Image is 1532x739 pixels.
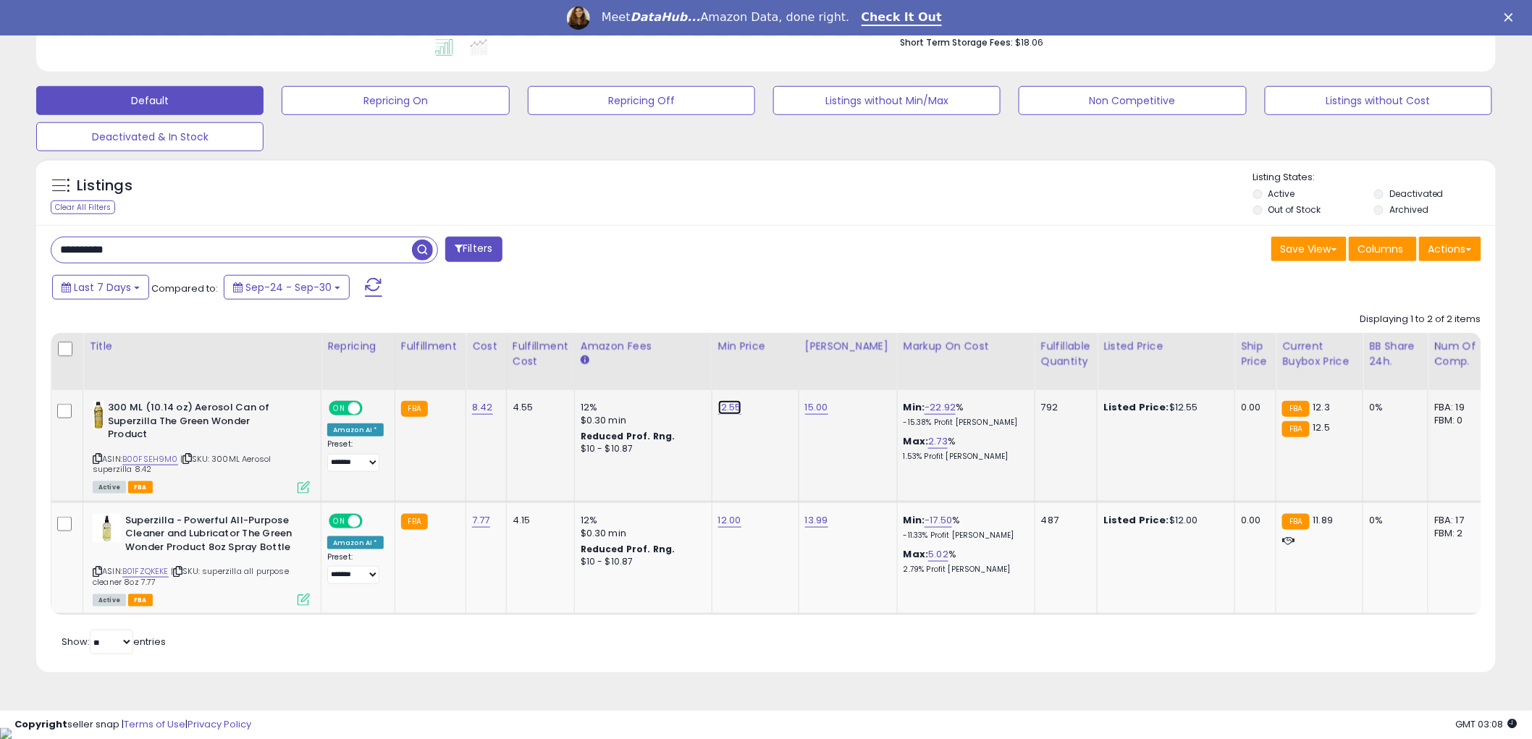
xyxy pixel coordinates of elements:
[282,86,509,115] button: Repricing On
[93,453,271,475] span: | SKU: 300ML Aerosol superzilla 8.42
[122,565,169,578] a: B01FZQKEKE
[93,565,289,587] span: | SKU: superzilla all purpose cleaner 8oz 7.77
[581,543,675,555] b: Reduced Prof. Rng.
[122,453,178,465] a: B00FSEH9M0
[904,548,1024,575] div: %
[513,339,568,369] div: Fulfillment Cost
[93,514,310,605] div: ASIN:
[1103,401,1224,414] div: $12.55
[1369,339,1422,369] div: BB Share 24h.
[581,527,701,540] div: $0.30 min
[1271,237,1347,261] button: Save View
[327,439,384,472] div: Preset:
[108,401,284,445] b: 300 ML (10.14 oz) Aerosol Can of Superzilla The Green Wonder Product
[513,401,563,414] div: 4.55
[1358,242,1404,256] span: Columns
[904,434,929,448] b: Max:
[928,434,948,449] a: 2.73
[925,513,952,528] a: -17.50
[52,275,149,300] button: Last 7 Days
[805,339,891,354] div: [PERSON_NAME]
[1103,339,1229,354] div: Listed Price
[1389,187,1444,200] label: Deactivated
[128,481,153,494] span: FBA
[36,86,264,115] button: Default
[904,339,1029,354] div: Markup on Cost
[327,536,384,549] div: Amazon AI *
[1268,203,1321,216] label: Out of Stock
[1253,171,1496,185] p: Listing States:
[327,423,384,436] div: Amazon AI *
[1434,514,1482,527] div: FBA: 17
[513,514,563,527] div: 4.15
[1434,527,1482,540] div: FBM: 2
[14,718,251,732] div: seller snap | |
[89,339,315,354] div: Title
[900,36,1013,48] b: Short Term Storage Fees:
[327,552,384,585] div: Preset:
[361,402,384,415] span: OFF
[1456,717,1518,731] span: 2025-10-8 03:08 GMT
[128,594,153,607] span: FBA
[925,400,956,415] a: -22.92
[581,354,589,367] small: Amazon Fees.
[93,401,104,430] img: 41O0XAC3ByL._SL40_.jpg
[581,514,701,527] div: 12%
[330,402,348,415] span: ON
[245,280,332,295] span: Sep-24 - Sep-30
[602,10,850,25] div: Meet Amazon Data, done right.
[472,513,490,528] a: 7.77
[1313,513,1334,527] span: 11.89
[93,594,126,607] span: All listings currently available for purchase on Amazon
[14,717,67,731] strong: Copyright
[188,717,251,731] a: Privacy Policy
[904,513,925,527] b: Min:
[51,200,115,214] div: Clear All Filters
[1434,414,1482,427] div: FBM: 0
[1313,400,1331,414] span: 12.3
[401,514,428,530] small: FBA
[718,400,741,415] a: 12.55
[330,515,348,527] span: ON
[928,547,948,562] a: 5.02
[1419,237,1481,261] button: Actions
[1434,339,1487,369] div: Num of Comp.
[1282,339,1357,369] div: Current Buybox Price
[904,400,925,414] b: Min:
[1241,401,1265,414] div: 0.00
[1103,400,1169,414] b: Listed Price:
[1103,514,1224,527] div: $12.00
[327,339,389,354] div: Repricing
[581,401,701,414] div: 12%
[773,86,1001,115] button: Listings without Min/Max
[93,401,310,492] div: ASIN:
[1349,237,1417,261] button: Columns
[1241,339,1270,369] div: Ship Price
[862,10,943,26] a: Check It Out
[805,400,828,415] a: 15.00
[904,435,1024,462] div: %
[93,481,126,494] span: All listings currently available for purchase on Amazon
[718,339,793,354] div: Min Price
[93,514,122,543] img: 41sp1pDh9kL._SL40_.jpg
[904,547,929,561] b: Max:
[472,400,493,415] a: 8.42
[904,401,1024,428] div: %
[805,513,828,528] a: 13.99
[1389,203,1428,216] label: Archived
[904,452,1024,462] p: 1.53% Profit [PERSON_NAME]
[904,514,1024,541] div: %
[1313,421,1331,434] span: 12.5
[1041,401,1086,414] div: 792
[1015,35,1043,49] span: $18.06
[1504,13,1519,22] div: Close
[77,176,132,196] h5: Listings
[62,635,166,649] span: Show: entries
[472,339,500,354] div: Cost
[581,443,701,455] div: $10 - $10.87
[631,10,701,24] i: DataHub...
[718,513,741,528] a: 12.00
[581,339,706,354] div: Amazon Fees
[401,339,460,354] div: Fulfillment
[124,717,185,731] a: Terms of Use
